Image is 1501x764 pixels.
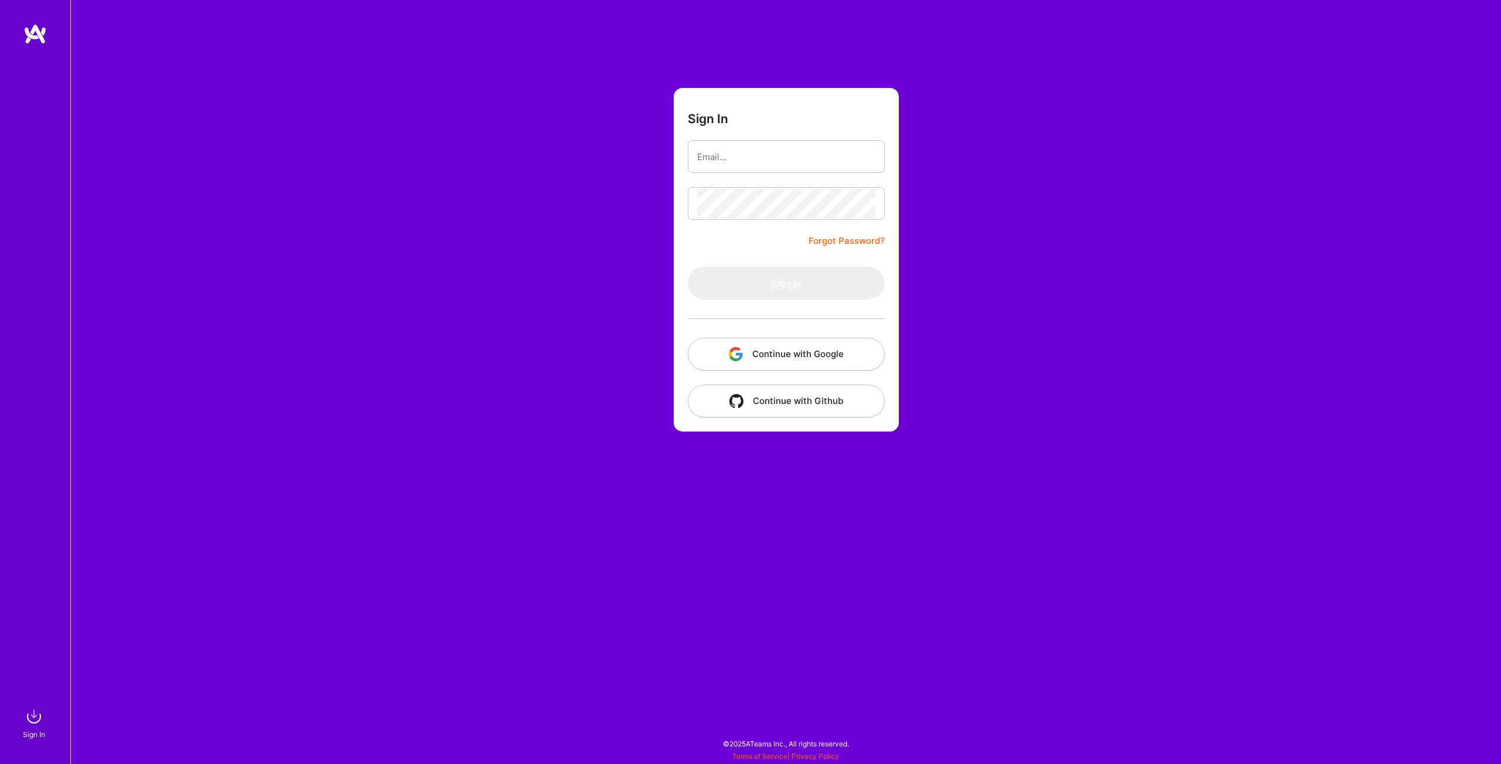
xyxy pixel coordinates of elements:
[792,752,839,760] a: Privacy Policy
[809,234,885,248] a: Forgot Password?
[22,705,46,728] img: sign in
[25,705,46,741] a: sign inSign In
[732,752,787,760] a: Terms of Service
[729,347,743,361] img: icon
[70,729,1501,758] div: © 2025 ATeams Inc., All rights reserved.
[688,338,885,371] button: Continue with Google
[688,267,885,300] button: Sign In
[688,111,728,126] h3: Sign In
[732,752,839,760] span: |
[688,385,885,417] button: Continue with Github
[23,728,45,741] div: Sign In
[23,23,47,45] img: logo
[697,142,875,172] input: Email...
[729,394,743,408] img: icon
